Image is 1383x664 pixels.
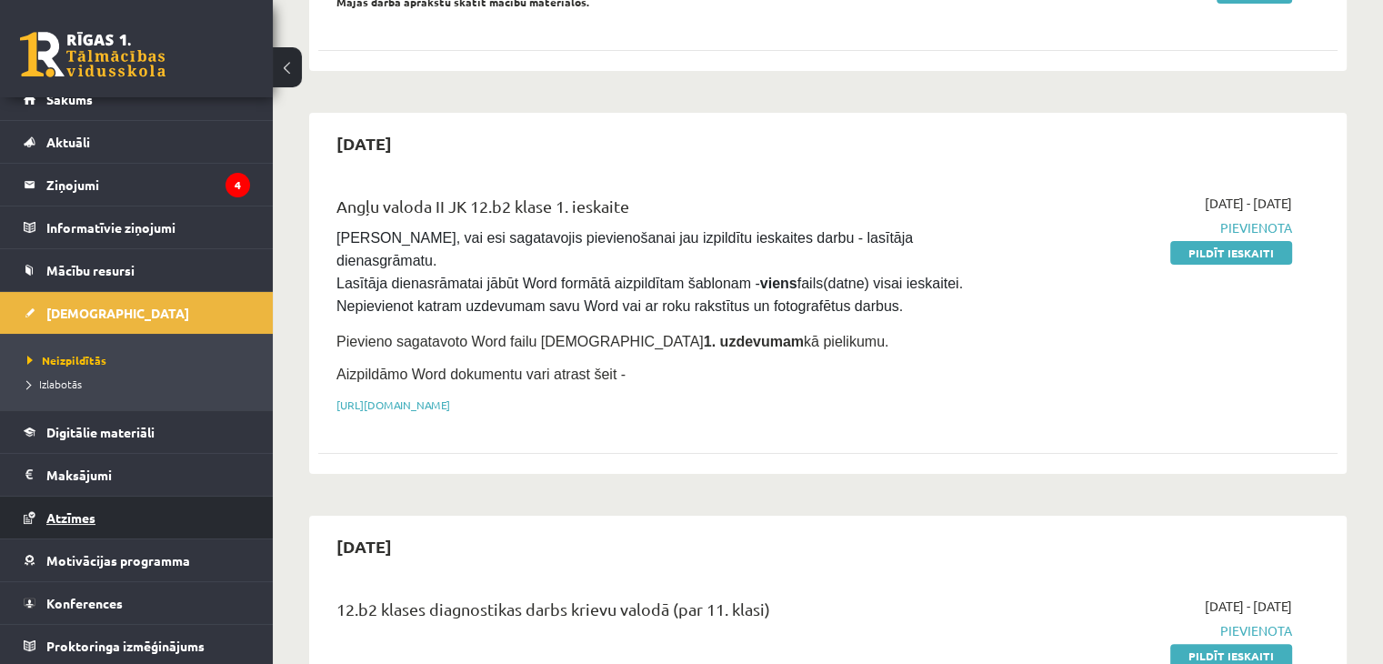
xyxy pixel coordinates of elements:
[46,305,189,321] span: [DEMOGRAPHIC_DATA]
[1170,241,1292,265] a: Pildīt ieskaiti
[46,262,135,278] span: Mācību resursi
[336,194,965,227] div: Angļu valoda II JK 12.b2 klase 1. ieskaite
[336,334,888,349] span: Pievieno sagatavoto Word failu [DEMOGRAPHIC_DATA] kā pielikumu.
[46,552,190,568] span: Motivācijas programma
[46,595,123,611] span: Konferences
[46,134,90,150] span: Aktuāli
[27,376,255,392] a: Izlabotās
[336,230,967,314] span: [PERSON_NAME], vai esi sagatavojis pievienošanai jau izpildītu ieskaites darbu - lasītāja dienasg...
[24,78,250,120] a: Sākums
[46,454,250,496] legend: Maksājumi
[1205,597,1292,616] span: [DATE] - [DATE]
[336,597,965,630] div: 12.b2 klases diagnostikas darbs krievu valodā (par 11. klasi)
[46,164,250,206] legend: Ziņojumi
[24,206,250,248] a: Informatīvie ziņojumi
[46,638,205,654] span: Proktoringa izmēģinājums
[318,122,410,165] h2: [DATE]
[46,509,95,526] span: Atzīmes
[46,206,250,248] legend: Informatīvie ziņojumi
[20,32,165,77] a: Rīgas 1. Tālmācības vidusskola
[24,582,250,624] a: Konferences
[24,249,250,291] a: Mācību resursi
[24,497,250,538] a: Atzīmes
[24,121,250,163] a: Aktuāli
[27,352,255,368] a: Neizpildītās
[704,334,804,349] strong: 1. uzdevumam
[27,377,82,391] span: Izlabotās
[24,539,250,581] a: Motivācijas programma
[24,454,250,496] a: Maksājumi
[46,91,93,107] span: Sākums
[27,353,106,367] span: Neizpildītās
[1205,194,1292,213] span: [DATE] - [DATE]
[992,621,1292,640] span: Pievienota
[336,367,626,382] span: Aizpildāmo Word dokumentu vari atrast šeit -
[46,424,155,440] span: Digitālie materiāli
[318,525,410,568] h2: [DATE]
[760,276,797,291] strong: viens
[225,173,250,197] i: 4
[24,164,250,206] a: Ziņojumi4
[24,411,250,453] a: Digitālie materiāli
[24,292,250,334] a: [DEMOGRAPHIC_DATA]
[336,397,450,412] a: [URL][DOMAIN_NAME]
[992,218,1292,237] span: Pievienota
